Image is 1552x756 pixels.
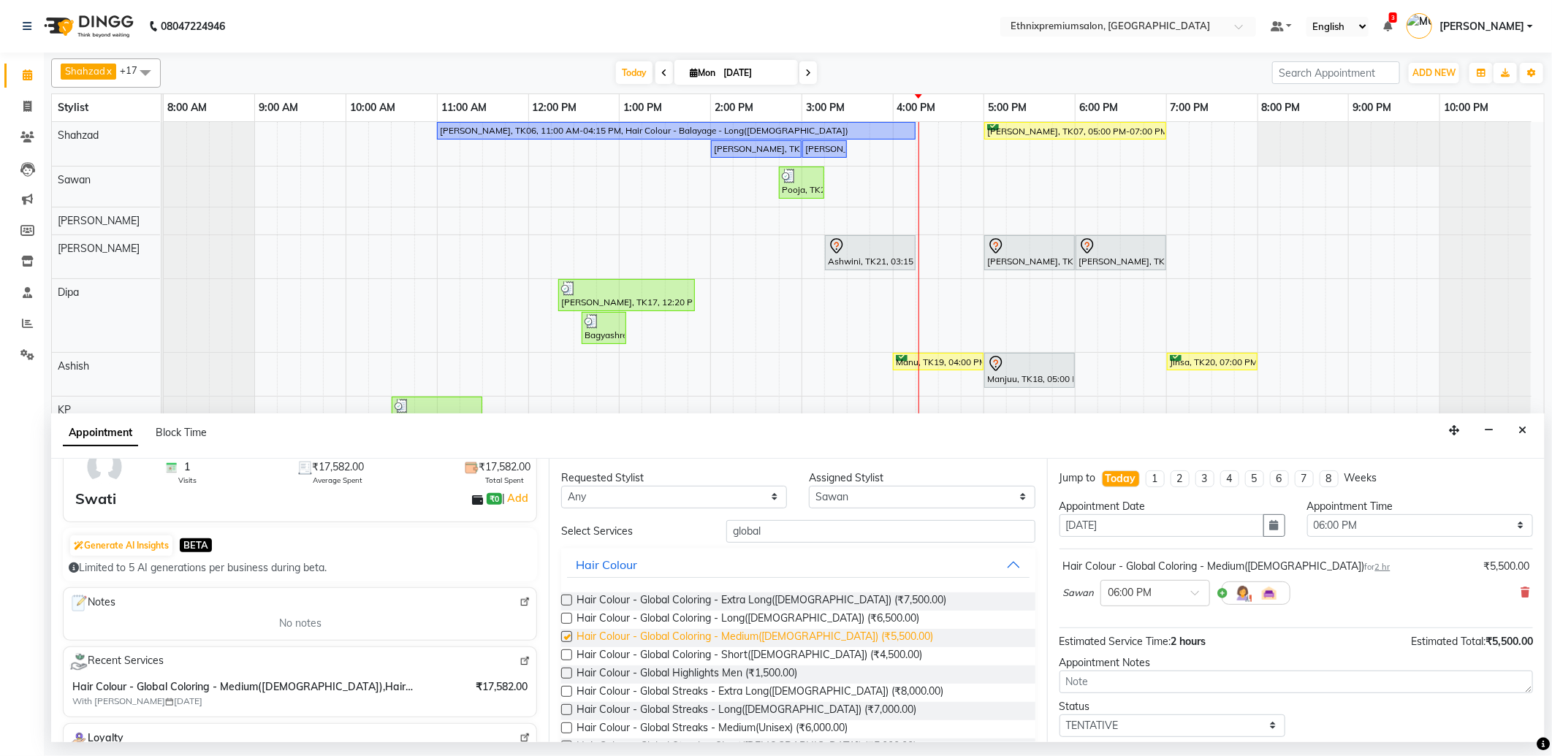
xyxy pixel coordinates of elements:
[180,538,212,552] span: BETA
[804,142,845,156] div: [PERSON_NAME], TK11, 03:00 PM-03:30 PM, Haircut - [PERSON_NAME] Trim
[58,286,79,299] span: Dipa
[37,6,137,47] img: logo
[616,61,653,84] span: Today
[1389,12,1397,23] span: 3
[986,355,1073,386] div: Manjuu, TK18, 05:00 PM-06:00 PM, Haircut - Premier Men Hair Cut
[1060,470,1096,486] div: Jump to
[185,459,191,475] span: 1
[550,524,715,539] div: Select Services
[1270,470,1289,487] li: 6
[1245,470,1264,487] li: 5
[894,97,940,118] a: 4:00 PM
[577,611,919,629] span: Hair Colour - Global Coloring - Long([DEMOGRAPHIC_DATA]) (₹6,500.00)
[711,97,757,118] a: 2:00 PM
[826,237,914,268] div: Ashwini, TK21, 03:15 PM-04:15 PM, Hair Colour - Root Touch Up ([MEDICAL_DATA] Free)([DEMOGRAPHIC_...
[1375,562,1391,572] span: 2 hr
[1171,635,1206,648] span: 2 hours
[279,616,322,631] span: No notes
[1195,470,1214,487] li: 3
[1260,584,1278,602] img: Interior.png
[577,702,916,720] span: Hair Colour - Global Streaks - Long([DEMOGRAPHIC_DATA]) (₹7,000.00)
[505,489,530,507] a: Add
[1167,97,1213,118] a: 7:00 PM
[1383,20,1392,33] a: 3
[577,629,933,647] span: Hair Colour - Global Coloring - Medium([DEMOGRAPHIC_DATA]) (₹5,500.00)
[346,97,399,118] a: 10:00 AM
[156,426,207,439] span: Block Time
[1168,355,1256,369] div: Jinsa, TK20, 07:00 PM-08:00 PM, Haircut - Premier Men Hair Cut
[1060,499,1285,514] div: Appointment Date
[502,489,530,507] span: |
[1486,635,1533,648] span: ₹5,500.00
[1440,97,1492,118] a: 10:00 PM
[986,237,1073,268] div: [PERSON_NAME], TK22, 05:00 PM-06:00 PM, Haircut - Premier Women Hair Cut
[312,459,364,475] span: ₹17,582.00
[726,520,1035,543] input: Search by service name
[567,551,1029,578] button: Hair Colour
[485,475,524,486] span: Total Spent
[1272,61,1400,84] input: Search Appointment
[72,695,255,708] span: With [PERSON_NAME] [DATE]
[620,97,666,118] a: 1:00 PM
[487,493,502,505] span: ₹0
[161,6,225,47] b: 08047224946
[1365,562,1391,572] small: for
[70,535,172,556] button: Generate AI Insights
[1409,63,1459,83] button: ADD NEW
[529,97,581,118] a: 12:00 PM
[1063,559,1391,574] div: Hair Colour - Global Coloring - Medium([DEMOGRAPHIC_DATA])
[984,97,1030,118] a: 5:00 PM
[313,475,362,486] span: Average Spent
[1412,67,1456,78] span: ADD NEW
[1220,470,1239,487] li: 4
[83,446,126,488] img: avatar
[1106,471,1136,486] div: Today
[58,359,89,373] span: Ashish
[1063,586,1095,600] span: Sawan
[438,97,490,118] a: 11:00 AM
[58,173,91,186] span: Sawan
[1295,470,1314,487] li: 7
[1060,635,1171,648] span: Estimated Service Time:
[577,720,848,738] span: Hair Colour - Global Streaks - Medium(Unisex) (₹6,000.00)
[686,67,719,78] span: Mon
[577,647,922,665] span: Hair Colour - Global Coloring - Short([DEMOGRAPHIC_DATA]) (₹4,500.00)
[393,399,481,427] div: Mukesh, TK13, 10:30 AM-11:30 AM, Hair Colour - Global Highlights Men ,Haircut - [PERSON_NAME] Trim
[164,97,210,118] a: 8:00 AM
[809,470,1035,486] div: Assigned Stylist
[69,653,164,671] span: Recent Services
[577,684,943,702] span: Hair Colour - Global Streaks - Extra Long([DEMOGRAPHIC_DATA]) (₹8,000.00)
[894,355,982,369] div: Manu, TK19, 04:00 PM-05:00 PM, Haircut - Premier Men Hair Cut
[255,97,302,118] a: 9:00 AM
[1344,470,1377,486] div: Weeks
[1077,237,1165,268] div: [PERSON_NAME], TK04, 06:00 PM-07:00 PM, Haircut - Premier Men Hair Cut
[479,459,530,475] span: ₹17,582.00
[561,470,787,486] div: Requested Stylist
[63,420,138,446] span: Appointment
[58,403,71,416] span: KP
[719,62,792,84] input: 2025-09-01
[576,556,637,573] div: Hair Colour
[69,730,123,748] span: Loyalty
[802,97,848,118] a: 3:00 PM
[1234,584,1252,602] img: Hairdresser.png
[69,594,115,613] span: Notes
[1060,655,1533,671] div: Appointment Notes
[1060,699,1285,714] div: Status
[577,592,946,611] span: Hair Colour - Global Coloring - Extra Long([DEMOGRAPHIC_DATA]) (₹7,500.00)
[780,169,823,196] div: Pooja, TK24, 02:45 PM-03:15 PM, Hair Therapies - [MEDICAL_DATA] Treatment Women
[58,129,99,142] span: Shahzad
[69,560,531,576] div: Limited to 5 AI generations per business during beta.
[105,65,112,77] a: x
[58,101,88,114] span: Stylist
[577,665,797,684] span: Hair Colour - Global Highlights Men (₹1,500.00)
[583,314,625,342] div: Bagyashree, TK16, 12:35 PM-01:05 PM, Express Wash - Women Hydrate Wash
[65,65,105,77] span: Shahzad
[1439,19,1524,34] span: [PERSON_NAME]
[1171,470,1190,487] li: 2
[178,475,197,486] span: Visits
[476,679,528,695] span: ₹17,582.00
[75,488,116,510] div: Swati
[1320,470,1339,487] li: 8
[1060,514,1264,537] input: yyyy-mm-dd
